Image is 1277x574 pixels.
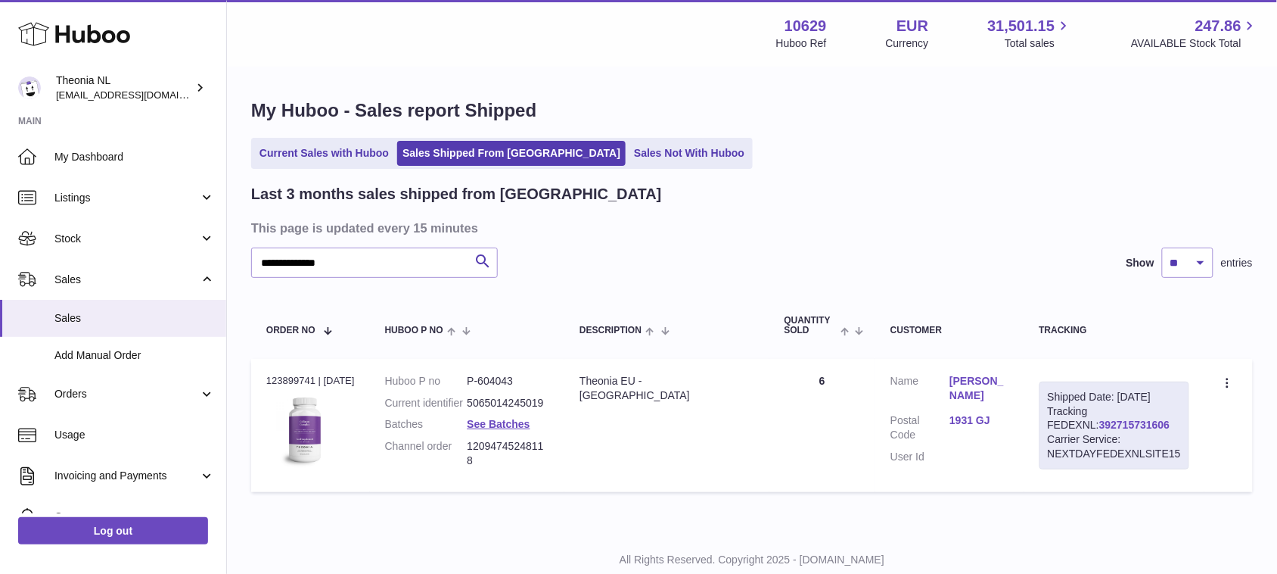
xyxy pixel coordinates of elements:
[467,374,549,388] dd: P-604043
[987,16,1055,36] span: 31,501.15
[1048,390,1181,404] div: Shipped Date: [DATE]
[776,36,827,51] div: Huboo Ref
[266,392,342,468] img: 106291725893172.jpg
[1195,16,1241,36] span: 247.86
[886,36,929,51] div: Currency
[266,374,355,388] div: 123899741 | [DATE]
[385,374,468,388] dt: Huboo P no
[251,98,1253,123] h1: My Huboo - Sales report Shipped
[785,16,827,36] strong: 10629
[239,553,1265,567] p: All Rights Reserved. Copyright 2025 - [DOMAIN_NAME]
[949,413,1008,428] a: 1931 GJ
[1131,36,1259,51] span: AVAILABLE Stock Total
[54,510,215,524] span: Cases
[54,311,215,326] span: Sales
[54,232,199,246] span: Stock
[385,417,468,432] dt: Batches
[896,16,928,36] strong: EUR
[1099,419,1170,431] a: 392715731606
[385,326,443,335] span: Huboo P no
[18,76,41,99] img: info@wholesomegoods.eu
[890,450,949,464] dt: User Id
[1048,432,1181,461] div: Carrier Service: NEXTDAYFEDEXNLSITE15
[1131,16,1259,51] a: 247.86 AVAILABLE Stock Total
[54,273,199,287] span: Sales
[1039,326,1189,335] div: Tracking
[1039,382,1189,469] div: Tracking FEDEXNL:
[56,89,222,101] span: [EMAIL_ADDRESS][DOMAIN_NAME]
[987,16,1072,51] a: 31,501.15 Total sales
[467,418,530,430] a: See Batches
[54,191,199,205] span: Listings
[54,348,215,363] span: Add Manual Order
[54,469,199,483] span: Invoicing and Payments
[385,439,468,468] dt: Channel order
[1005,36,1072,51] span: Total sales
[467,396,549,410] dd: 5065014245019
[467,439,549,468] dd: 12094745248118
[890,326,1009,335] div: Customer
[251,184,662,204] h2: Last 3 months sales shipped from [GEOGRAPHIC_DATA]
[890,374,949,407] dt: Name
[254,141,394,166] a: Current Sales with Huboo
[579,374,753,403] div: Theonia EU - [GEOGRAPHIC_DATA]
[54,428,215,442] span: Usage
[579,326,642,335] span: Description
[1221,256,1253,270] span: entries
[56,73,192,102] div: Theonia NL
[785,316,837,335] span: Quantity Sold
[266,326,315,335] span: Order No
[54,387,199,401] span: Orders
[629,141,750,166] a: Sales Not With Huboo
[949,374,1008,403] a: [PERSON_NAME]
[251,220,1249,236] h3: This page is updated every 15 minutes
[769,359,876,492] td: 6
[1126,256,1154,270] label: Show
[385,396,468,410] dt: Current identifier
[54,150,215,164] span: My Dashboard
[890,413,949,442] dt: Postal Code
[18,517,208,544] a: Log out
[397,141,626,166] a: Sales Shipped From [GEOGRAPHIC_DATA]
